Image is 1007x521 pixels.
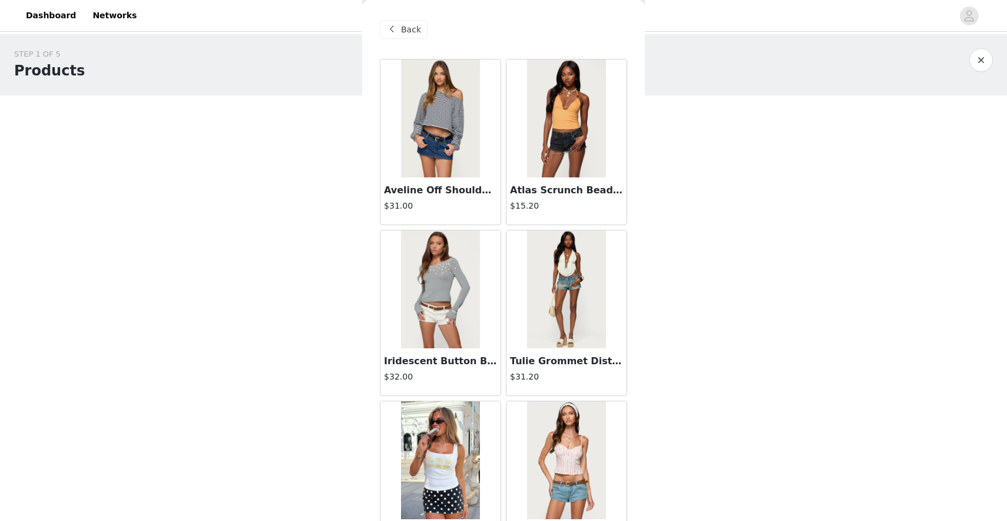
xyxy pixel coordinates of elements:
[384,371,497,383] h4: $32.00
[510,200,623,212] h4: $15.20
[510,371,623,383] h4: $31.20
[527,230,605,348] img: Tulie Grommet Distressed Denim Shorts
[401,401,479,519] img: Lemon Drop Ribbed Tank Top
[14,60,85,81] h1: Products
[510,183,623,197] h3: Atlas Scrunch Bead Halter Top
[963,6,975,25] div: avatar
[510,354,623,368] h3: Tulie Grommet Distressed Denim Shorts
[527,401,605,519] img: Raia Floral Striped Backless Top
[14,48,85,60] div: STEP 1 OF 5
[401,24,421,36] span: Back
[384,354,497,368] h3: Iridescent Button Boat Neck Top
[527,60,605,177] img: Atlas Scrunch Bead Halter Top
[384,183,497,197] h3: Aveline Off Shoulder Light Sweatshirt
[85,2,144,29] a: Networks
[19,2,83,29] a: Dashboard
[401,60,479,177] img: Aveline Off Shoulder Light Sweatshirt
[401,230,479,348] img: Iridescent Button Boat Neck Top
[384,200,497,212] h4: $31.00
